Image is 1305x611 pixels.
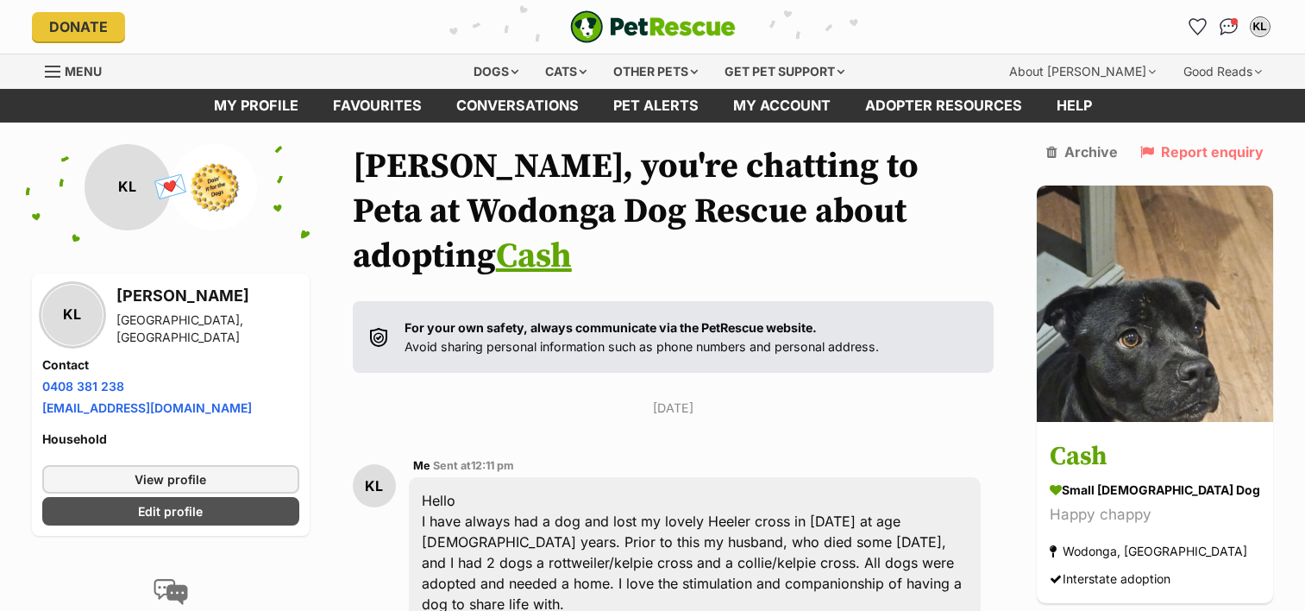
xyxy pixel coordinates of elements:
[1050,503,1260,526] div: Happy chappy
[1050,567,1170,590] div: Interstate adoption
[42,497,299,526] a: Edit profile
[32,12,125,41] a: Donate
[154,579,188,605] img: conversation-icon-4a6f8262b818ee0b60e3300018af0b2d0b884aa5de6e9bcb8d3d4eeb1a70a7c4.svg
[848,89,1039,123] a: Adopter resources
[997,54,1168,89] div: About [PERSON_NAME]
[601,54,710,89] div: Other pets
[433,459,514,472] span: Sent at
[496,235,572,278] a: Cash
[716,89,848,123] a: My account
[116,284,299,308] h3: [PERSON_NAME]
[596,89,716,123] a: Pet alerts
[1220,18,1238,35] img: chat-41dd97257d64d25036548639549fe6c8038ab92f7586957e7f3b1b290dea8141.svg
[1171,54,1274,89] div: Good Reads
[570,10,736,43] a: PetRescue
[405,320,817,335] strong: For your own safety, always communicate via the PetRescue website.
[45,54,114,85] a: Menu
[1037,425,1273,603] a: Cash small [DEMOGRAPHIC_DATA] Dog Happy chappy Wodonga, [GEOGRAPHIC_DATA] Interstate adoption
[1039,89,1109,123] a: Help
[197,89,316,123] a: My profile
[405,318,879,356] p: Avoid sharing personal information such as phone numbers and personal address.
[533,54,599,89] div: Cats
[151,168,190,205] span: 💌
[171,144,257,230] img: Wodonga Dog Rescue profile pic
[65,64,102,79] span: Menu
[439,89,596,123] a: conversations
[353,399,994,417] p: [DATE]
[42,431,299,448] h4: Household
[1252,18,1269,35] div: KL
[471,459,514,472] span: 12:11 pm
[1215,13,1243,41] a: Conversations
[116,312,299,346] div: [GEOGRAPHIC_DATA], [GEOGRAPHIC_DATA]
[135,470,206,488] span: View profile
[42,356,299,374] h4: Contact
[712,54,856,89] div: Get pet support
[570,10,736,43] img: logo-e224e6f780fb5917bec1dbf3a21bbac754714ae5b6737aabdf751b685950b380.svg
[353,144,994,279] h1: [PERSON_NAME], you're chatting to Peta at Wodonga Dog Rescue about adopting
[1037,186,1273,422] img: Cash
[1046,144,1118,160] a: Archive
[413,459,430,472] span: Me
[42,285,103,345] div: KL
[1184,13,1274,41] ul: Account quick links
[353,464,396,507] div: KL
[1050,481,1260,499] div: small [DEMOGRAPHIC_DATA] Dog
[1050,539,1247,563] div: Wodonga, [GEOGRAPHIC_DATA]
[42,379,124,394] a: 0408 381 238
[316,89,439,123] a: Favourites
[85,144,171,230] div: KL
[1246,13,1274,41] button: My account
[461,54,530,89] div: Dogs
[1050,438,1260,476] h3: Cash
[1140,144,1264,160] a: Report enquiry
[42,400,252,415] a: [EMAIL_ADDRESS][DOMAIN_NAME]
[42,465,299,494] a: View profile
[138,502,203,520] span: Edit profile
[1184,13,1212,41] a: Favourites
